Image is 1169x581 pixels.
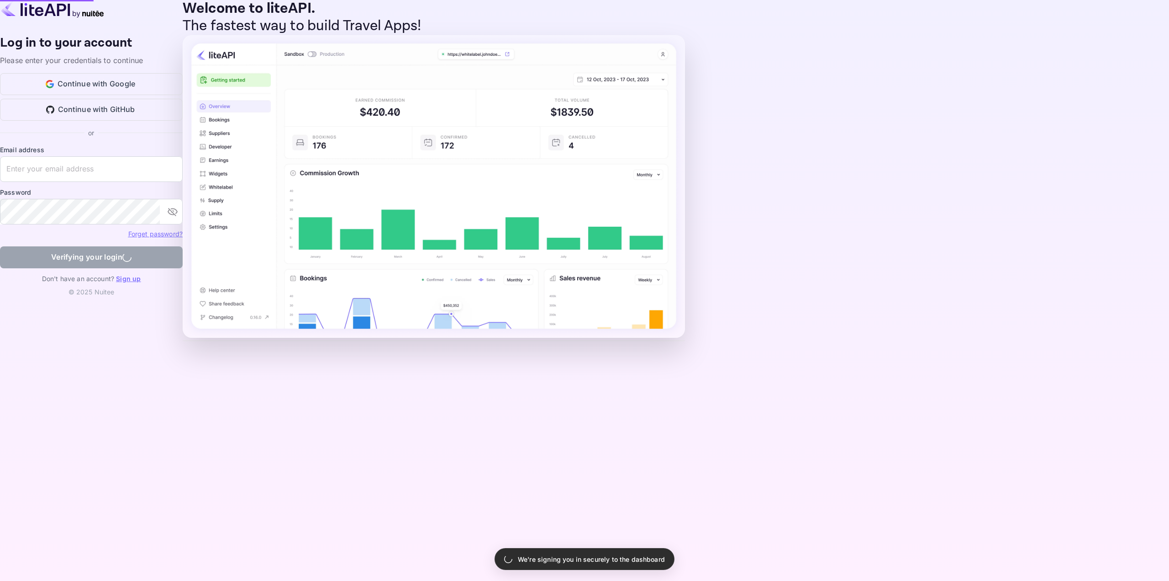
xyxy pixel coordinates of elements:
a: Forget password? [128,230,183,238]
button: toggle password visibility [163,203,182,221]
p: The fastest way to build Travel Apps! [183,17,685,35]
p: We're signing you in securely to the dashboard [518,554,665,564]
a: Forget password? [128,229,183,238]
img: liteAPI Dashboard Preview [183,35,685,338]
p: or [88,128,94,138]
a: Sign up [116,275,141,283]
